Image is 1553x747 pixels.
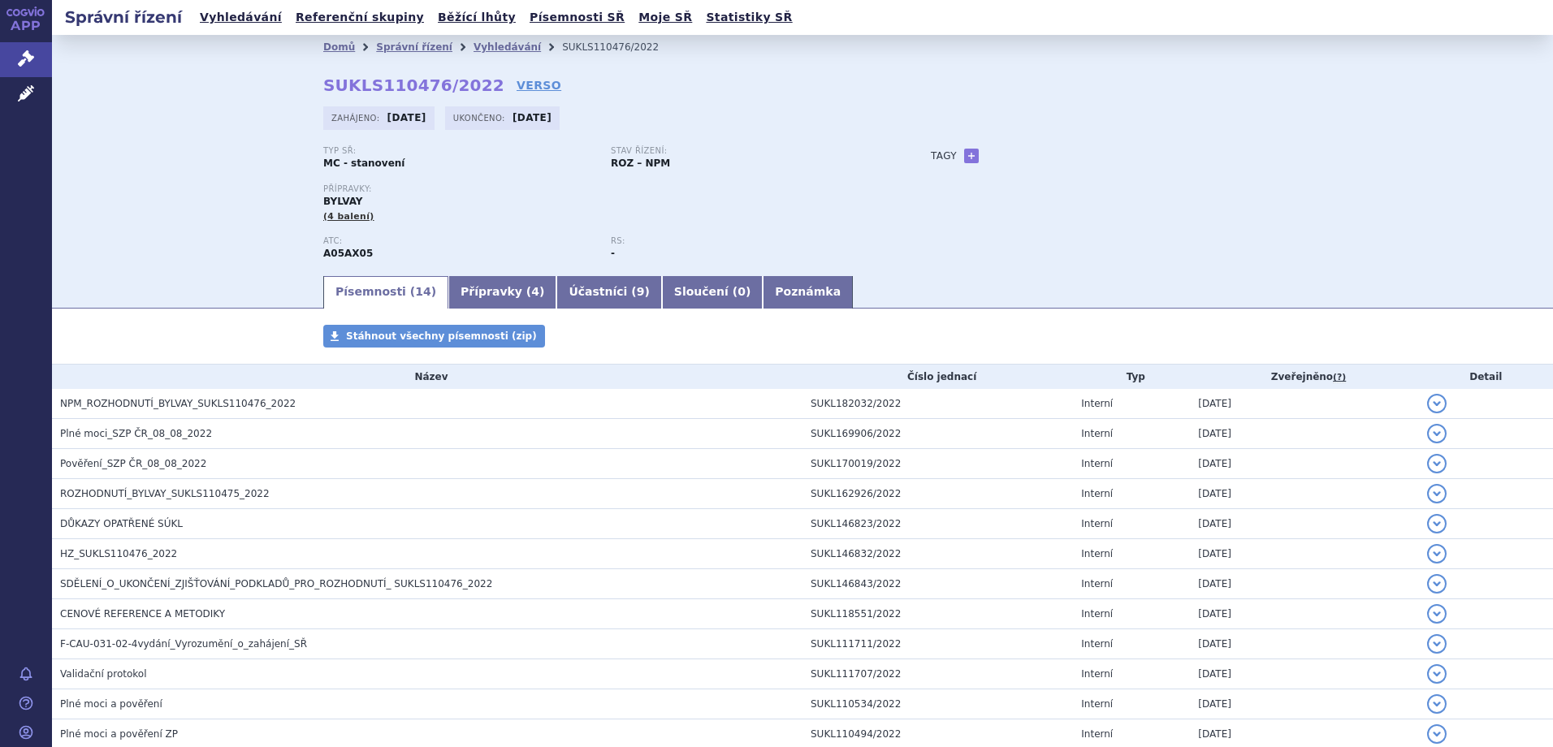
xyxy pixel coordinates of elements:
[531,285,539,298] span: 4
[323,248,373,259] strong: ODEVIXIBAT
[1190,629,1418,659] td: [DATE]
[323,146,595,156] p: Typ SŘ:
[1190,659,1418,689] td: [DATE]
[1190,419,1418,449] td: [DATE]
[415,285,430,298] span: 14
[52,365,802,389] th: Název
[1190,599,1418,629] td: [DATE]
[1081,518,1113,529] span: Interní
[60,518,183,529] span: DŮKAZY OPATŘENÉ SÚKL
[1190,449,1418,479] td: [DATE]
[1427,544,1447,563] button: detail
[1427,634,1447,654] button: detail
[1081,458,1113,469] span: Interní
[611,158,670,169] strong: ROZ – NPM
[1081,548,1113,559] span: Interní
[517,77,561,93] a: VERSO
[1427,574,1447,594] button: detail
[611,248,615,259] strong: -
[323,76,504,95] strong: SUKLS110476/2022
[323,158,404,169] strong: MC - stanovení
[738,285,746,298] span: 0
[802,569,1073,599] td: SUKL146843/2022
[662,276,763,309] a: Sloučení (0)
[611,236,882,246] p: RS:
[1427,604,1447,624] button: detail
[1427,424,1447,443] button: detail
[346,330,537,342] span: Stáhnout všechny písemnosti (zip)
[1081,578,1113,589] span: Interní
[433,6,521,28] a: Běžící lhůty
[1073,365,1190,389] th: Typ
[1081,728,1113,740] span: Interní
[1190,365,1418,389] th: Zveřejněno
[60,458,206,469] span: Pověření_SZP ČR_08_08_2022
[323,196,362,207] span: BYLVAY
[802,629,1073,659] td: SUKL111711/2022
[931,146,957,166] h3: Tagy
[1190,539,1418,569] td: [DATE]
[802,689,1073,719] td: SUKL110534/2022
[1427,394,1447,413] button: detail
[195,6,287,28] a: Vyhledávání
[387,112,426,123] strong: [DATE]
[1419,365,1553,389] th: Detail
[1081,698,1113,710] span: Interní
[1190,689,1418,719] td: [DATE]
[60,638,307,650] span: F-CAU-031-02-4vydání_Vyrozumění_o_zahájení_SŘ
[52,6,195,28] h2: Správní řízení
[323,211,374,222] span: (4 balení)
[60,728,178,740] span: Plné moci a pověření ZP
[1190,509,1418,539] td: [DATE]
[60,698,162,710] span: Plné moci a pověření
[802,599,1073,629] td: SUKL118551/2022
[1081,608,1113,620] span: Interní
[634,6,697,28] a: Moje SŘ
[323,325,545,348] a: Stáhnout všechny písemnosti (zip)
[1427,664,1447,684] button: detail
[291,6,429,28] a: Referenční skupiny
[323,276,448,309] a: Písemnosti (14)
[1427,454,1447,473] button: detail
[448,276,556,309] a: Přípravky (4)
[323,41,355,53] a: Domů
[1081,668,1113,680] span: Interní
[1081,428,1113,439] span: Interní
[802,419,1073,449] td: SUKL169906/2022
[1190,479,1418,509] td: [DATE]
[1081,398,1113,409] span: Interní
[1427,724,1447,744] button: detail
[802,509,1073,539] td: SUKL146823/2022
[60,398,296,409] span: NPM_ROZHODNUTÍ_BYLVAY_SUKLS110476_2022
[802,659,1073,689] td: SUKL111707/2022
[1427,694,1447,714] button: detail
[1333,372,1346,383] abbr: (?)
[331,111,383,124] span: Zahájeno:
[701,6,797,28] a: Statistiky SŘ
[964,149,979,163] a: +
[474,41,541,53] a: Vyhledávání
[525,6,629,28] a: Písemnosti SŘ
[802,539,1073,569] td: SUKL146832/2022
[60,428,212,439] span: Plné moci_SZP ČR_08_08_2022
[556,276,661,309] a: Účastníci (9)
[453,111,508,124] span: Ukončeno:
[763,276,853,309] a: Poznámka
[1081,488,1113,499] span: Interní
[323,236,595,246] p: ATC:
[60,608,225,620] span: CENOVÉ REFERENCE A METODIKY
[60,578,492,589] span: SDĚLENÍ_O_UKONČENÍ_ZJIŠŤOVÁNÍ_PODKLADŮ_PRO_ROZHODNUTÍ_ SUKLS110476_2022
[60,488,270,499] span: ROZHODNUTÍ_BYLVAY_SUKLS110475_2022
[1427,514,1447,533] button: detail
[60,548,177,559] span: HZ_SUKLS110476_2022
[1190,569,1418,599] td: [DATE]
[802,365,1073,389] th: Číslo jednací
[60,668,147,680] span: Validační protokol
[1190,389,1418,419] td: [DATE]
[562,35,680,59] li: SUKLS110476/2022
[1081,638,1113,650] span: Interní
[513,112,552,123] strong: [DATE]
[1427,484,1447,503] button: detail
[802,389,1073,419] td: SUKL182032/2022
[802,449,1073,479] td: SUKL170019/2022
